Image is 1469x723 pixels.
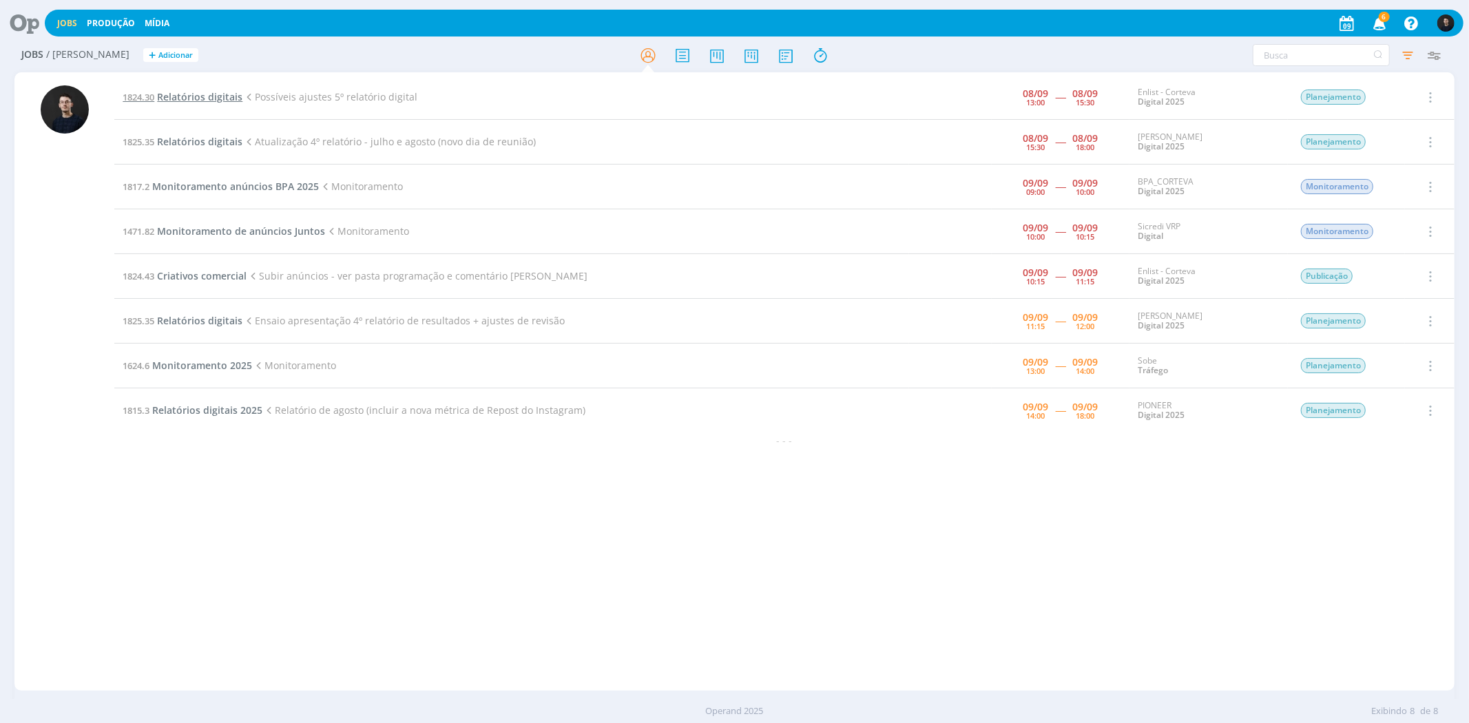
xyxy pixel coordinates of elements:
span: Adicionar [158,51,193,60]
span: Subir anúncios - ver pasta programação e comentário [PERSON_NAME] [247,269,587,282]
div: Sicredi VRP [1138,222,1280,242]
div: 08/09 [1023,89,1049,98]
span: 8 [1433,704,1438,718]
span: ----- [1056,224,1066,238]
div: 09/09 [1073,223,1098,233]
span: Monitoramento anúncios BPA 2025 [152,180,319,193]
button: 6 [1364,11,1393,36]
div: BPA_CORTEVA [1138,177,1280,197]
div: Enlist - Corteva [1138,266,1280,286]
span: Relatórios digitais [157,90,242,103]
span: Planejamento [1301,403,1366,418]
div: 10:15 [1076,233,1095,240]
a: 1825.35Relatórios digitais [123,135,242,148]
div: - - - [114,433,1454,448]
div: [PERSON_NAME] [1138,311,1280,331]
span: Monitoramento [1301,224,1373,239]
span: 1824.43 [123,270,154,282]
a: Digital 2025 [1138,409,1185,421]
div: 09/09 [1023,402,1049,412]
a: Digital [1138,230,1163,242]
div: 10:15 [1027,277,1045,285]
span: Relatórios digitais [157,135,242,148]
span: Criativos comercial [157,269,247,282]
span: de [1420,704,1430,718]
a: Digital 2025 [1138,140,1185,152]
span: Exibindo [1371,704,1407,718]
button: Jobs [53,18,81,29]
a: Tráfego [1138,364,1168,376]
a: Jobs [57,17,77,29]
span: Monitoramento 2025 [152,359,252,372]
div: 08/09 [1023,134,1049,143]
a: 1624.6Monitoramento 2025 [123,359,252,372]
div: 09/09 [1073,178,1098,188]
div: 12:00 [1076,322,1095,330]
div: 13:00 [1027,367,1045,375]
span: ----- [1056,90,1066,103]
div: 08/09 [1073,89,1098,98]
span: Relatório de agosto (incluir a nova métrica de Repost do Instagram) [262,404,585,417]
button: C [1437,11,1455,35]
div: 10:00 [1027,233,1045,240]
span: 6 [1379,12,1390,22]
div: 13:00 [1027,98,1045,106]
span: 8 [1410,704,1415,718]
img: C [41,85,89,134]
div: 09/09 [1073,357,1098,367]
span: Publicação [1301,269,1353,284]
a: 1815.3Relatórios digitais 2025 [123,404,262,417]
a: Digital 2025 [1138,275,1185,286]
span: 1817.2 [123,180,149,193]
span: ----- [1056,269,1066,282]
a: 1825.35Relatórios digitais [123,314,242,327]
span: 1815.3 [123,404,149,417]
span: Planejamento [1301,134,1366,149]
div: 11:15 [1027,322,1045,330]
span: 1825.35 [123,136,154,148]
span: + [149,48,156,63]
div: Enlist - Corteva [1138,87,1280,107]
span: ----- [1056,135,1066,148]
button: Mídia [140,18,174,29]
div: 18:00 [1076,143,1095,151]
a: 1824.43Criativos comercial [123,269,247,282]
div: 15:30 [1076,98,1095,106]
a: Digital 2025 [1138,185,1185,197]
div: Sobe [1138,356,1280,376]
a: Digital 2025 [1138,319,1185,331]
span: Monitoramento [325,224,409,238]
div: 18:00 [1076,412,1095,419]
input: Busca [1253,44,1390,66]
a: Mídia [145,17,169,29]
span: ----- [1056,314,1066,327]
a: Digital 2025 [1138,96,1185,107]
span: ----- [1056,180,1066,193]
div: 09/09 [1023,178,1049,188]
div: 14:00 [1027,412,1045,419]
span: Relatórios digitais 2025 [152,404,262,417]
a: Produção [87,17,135,29]
div: 09/09 [1023,313,1049,322]
span: Relatórios digitais [157,314,242,327]
span: 1825.35 [123,315,154,327]
span: 1624.6 [123,359,149,372]
div: 09/09 [1073,402,1098,412]
div: 09/09 [1023,223,1049,233]
div: 09:00 [1027,188,1045,196]
span: Planejamento [1301,90,1366,105]
div: 09/09 [1023,357,1049,367]
span: / [PERSON_NAME] [46,49,129,61]
div: 10:00 [1076,188,1095,196]
button: Produção [83,18,139,29]
div: 14:00 [1076,367,1095,375]
span: Monitoramento de anúncios Juntos [157,224,325,238]
span: Planejamento [1301,358,1366,373]
span: Monitoramento [252,359,336,372]
span: 1471.82 [123,225,154,238]
span: ----- [1056,404,1066,417]
div: 09/09 [1073,268,1098,277]
span: ----- [1056,359,1066,372]
button: +Adicionar [143,48,198,63]
div: 08/09 [1073,134,1098,143]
